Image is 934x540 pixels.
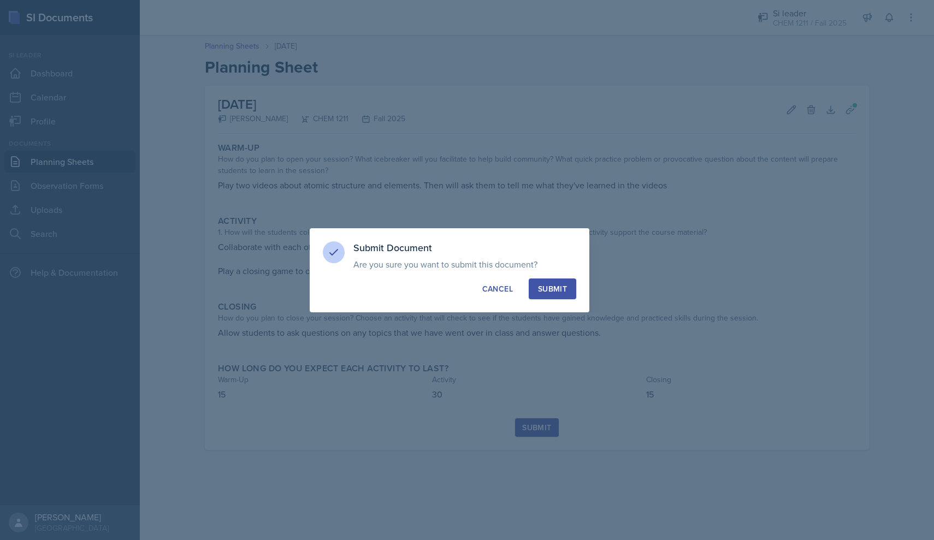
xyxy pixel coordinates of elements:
[473,278,522,299] button: Cancel
[353,259,576,270] p: Are you sure you want to submit this document?
[538,283,567,294] div: Submit
[529,278,576,299] button: Submit
[482,283,513,294] div: Cancel
[353,241,576,254] h3: Submit Document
